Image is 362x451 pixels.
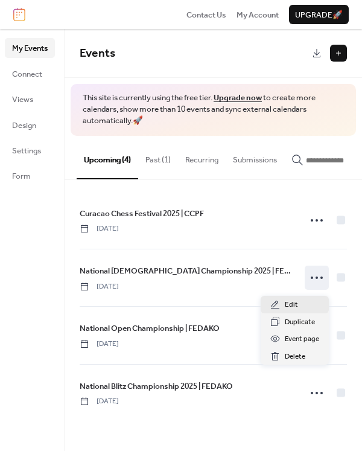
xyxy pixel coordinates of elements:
[80,264,293,278] a: National [DEMOGRAPHIC_DATA] Championship 2025 | FEDAKO
[80,380,233,392] span: National Blitz Championship 2025 | FEDAKO
[226,136,284,178] button: Submissions
[285,333,319,345] span: Event page
[80,207,204,220] a: Curacao Chess Festival 2025 | CCPF
[80,322,220,335] a: National Open Championship | FEDAKO
[12,120,36,132] span: Design
[80,322,220,334] span: National Open Championship | FEDAKO
[289,5,349,24] button: Upgrade🚀
[5,64,55,83] a: Connect
[186,8,226,21] a: Contact Us
[178,136,226,178] button: Recurring
[5,115,55,135] a: Design
[214,90,262,106] a: Upgrade now
[13,8,25,21] img: logo
[295,9,343,21] span: Upgrade 🚀
[83,92,344,127] span: This site is currently using the free tier. to create more calendars, show more than 10 events an...
[5,141,55,160] a: Settings
[80,396,119,407] span: [DATE]
[80,281,119,292] span: [DATE]
[80,223,119,234] span: [DATE]
[5,166,55,185] a: Form
[186,9,226,21] span: Contact Us
[12,145,41,157] span: Settings
[12,170,31,182] span: Form
[80,339,119,350] span: [DATE]
[12,42,48,54] span: My Events
[80,265,293,277] span: National [DEMOGRAPHIC_DATA] Championship 2025 | FEDAKO
[77,136,138,179] button: Upcoming (4)
[12,68,42,80] span: Connect
[138,136,178,178] button: Past (1)
[80,380,233,393] a: National Blitz Championship 2025 | FEDAKO
[285,299,298,311] span: Edit
[5,38,55,57] a: My Events
[285,351,305,363] span: Delete
[237,9,279,21] span: My Account
[285,316,315,328] span: Duplicate
[5,89,55,109] a: Views
[80,208,204,220] span: Curacao Chess Festival 2025 | CCPF
[237,8,279,21] a: My Account
[80,42,115,65] span: Events
[12,94,33,106] span: Views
